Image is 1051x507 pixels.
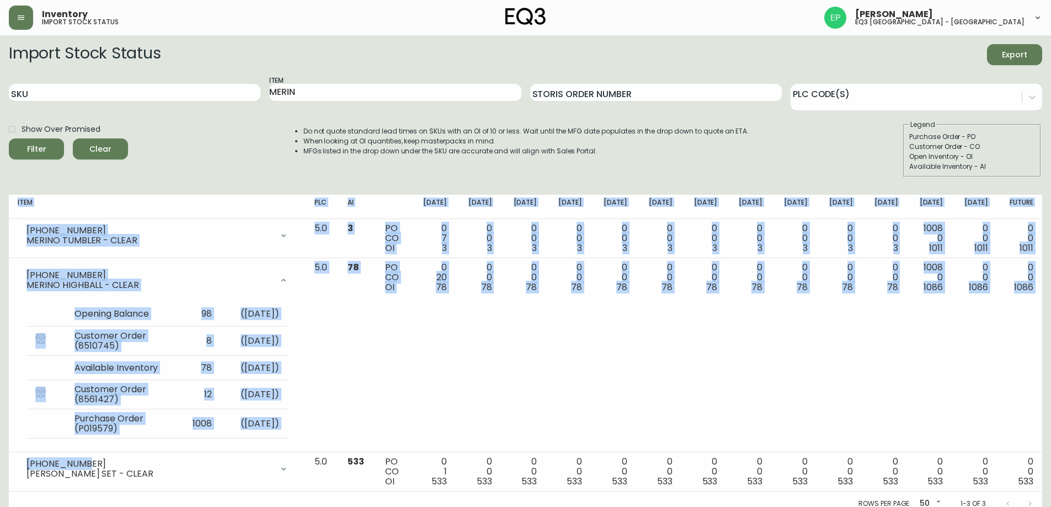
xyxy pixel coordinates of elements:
[339,195,376,219] th: AI
[952,195,997,219] th: [DATE]
[510,457,537,487] div: 0 0
[600,263,627,292] div: 0 0
[1020,242,1033,254] span: 1011
[510,263,537,292] div: 0 0
[176,409,220,439] td: 1008
[18,263,297,298] div: [PHONE_NUMBER]MERINO HIGHBALL - CLEAR
[871,263,898,292] div: 0 0
[929,242,943,254] span: 1011
[385,242,394,254] span: OI
[27,142,46,156] div: Filter
[465,223,492,253] div: 0 0
[987,44,1042,65] button: Export
[348,455,364,468] span: 533
[909,120,936,130] legend: Legend
[927,475,943,488] span: 533
[825,457,853,487] div: 0 0
[645,223,673,253] div: 0 0
[961,457,988,487] div: 0 0
[591,195,636,219] th: [DATE]
[532,242,537,254] span: 3
[176,327,220,356] td: 8
[907,195,952,219] th: [DATE]
[42,19,119,25] h5: import stock status
[306,219,339,258] td: 5.0
[997,195,1042,219] th: Future
[702,475,718,488] span: 533
[735,223,762,253] div: 0 0
[18,223,297,248] div: [PHONE_NUMBER]MERINO TUMBLER - CLEAR
[221,356,288,380] td: ( [DATE] )
[1018,475,1033,488] span: 533
[546,195,591,219] th: [DATE]
[622,242,627,254] span: 3
[465,457,492,487] div: 0 0
[26,236,273,246] div: MERINO TUMBLER - CLEAR
[1006,263,1033,292] div: 0 0
[706,281,717,293] span: 78
[645,457,673,487] div: 0 0
[481,281,492,293] span: 78
[645,263,673,292] div: 0 0
[600,223,627,253] div: 0 0
[306,452,339,492] td: 5.0
[661,281,673,293] span: 78
[348,261,359,274] span: 78
[35,333,46,346] img: retail_report.svg
[681,195,727,219] th: [DATE]
[883,475,898,488] span: 533
[571,281,582,293] span: 78
[567,475,582,488] span: 533
[303,146,749,156] li: MFGs listed in the drop down under the SKU are accurate and will align with Sales Portal.
[837,475,853,488] span: 533
[436,281,447,293] span: 78
[735,457,762,487] div: 0 0
[9,195,306,219] th: Item
[824,7,846,29] img: edb0eb29d4ff191ed42d19acdf48d771
[442,242,447,254] span: 3
[26,469,273,479] div: [PERSON_NAME] SET - CLEAR
[996,48,1033,62] span: Export
[26,226,273,236] div: [PHONE_NUMBER]
[521,475,537,488] span: 533
[42,10,88,19] span: Inventory
[961,223,988,253] div: 0 0
[690,457,718,487] div: 0 0
[221,409,288,439] td: ( [DATE] )
[26,280,273,290] div: MERINO HIGHBALL - CLEAR
[825,223,853,253] div: 0 0
[73,138,128,159] button: Clear
[961,263,988,292] div: 0 0
[887,281,898,293] span: 78
[419,457,447,487] div: 0 1
[973,475,988,488] span: 533
[1014,281,1033,293] span: 1086
[385,475,394,488] span: OI
[909,152,1035,162] div: Open Inventory - OI
[26,459,273,469] div: [PHONE_NUMBER]
[501,195,546,219] th: [DATE]
[385,223,402,253] div: PO CO
[487,242,492,254] span: 3
[657,475,673,488] span: 533
[554,223,582,253] div: 0 0
[817,195,862,219] th: [DATE]
[871,457,898,487] div: 0 0
[303,126,749,136] li: Do not quote standard lead times on SKUs with an OI of 10 or less. Wait until the MFG date popula...
[636,195,681,219] th: [DATE]
[855,19,1025,25] h5: eq3 [GEOGRAPHIC_DATA] - [GEOGRAPHIC_DATA]
[780,263,808,292] div: 0 0
[616,281,627,293] span: 78
[221,380,288,409] td: ( [DATE] )
[916,263,943,292] div: 1008 0
[66,356,176,380] td: Available Inventory
[465,263,492,292] div: 0 0
[916,223,943,253] div: 1008 0
[410,195,456,219] th: [DATE]
[780,457,808,487] div: 0 0
[419,223,447,253] div: 0 7
[526,281,537,293] span: 78
[22,124,100,135] span: Show Over Promised
[554,263,582,292] div: 0 0
[855,10,933,19] span: [PERSON_NAME]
